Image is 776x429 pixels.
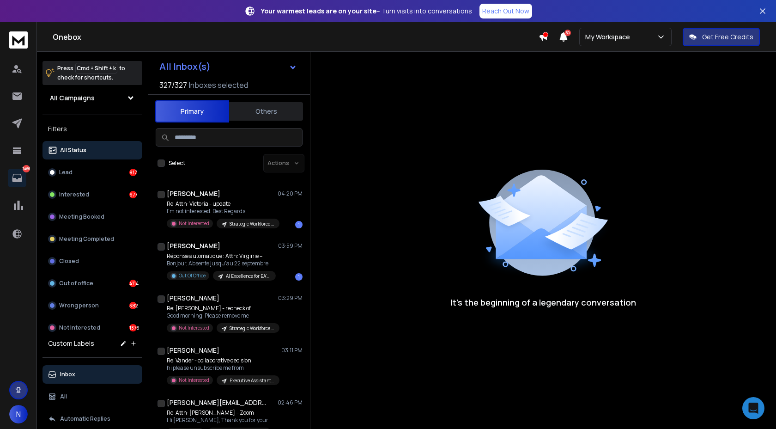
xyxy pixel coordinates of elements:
[42,208,142,226] button: Meeting Booked
[50,93,95,103] h1: All Campaigns
[129,169,137,176] div: 917
[295,273,303,281] div: 1
[60,415,110,423] p: Automatic Replies
[42,296,142,315] button: Wrong person382
[129,191,137,198] div: 677
[167,252,276,260] p: Réponse automatique : Attn: Virginie –
[179,220,209,227] p: Not Interested
[42,252,142,270] button: Closed
[60,371,75,378] p: Inbox
[261,6,472,16] p: – Turn visits into conversations
[59,324,100,331] p: Not Interested
[129,324,137,331] div: 1376
[281,347,303,354] p: 03:11 PM
[53,31,539,43] h1: Onebox
[59,169,73,176] p: Lead
[159,80,187,91] span: 327 / 327
[564,30,571,36] span: 50
[167,241,220,251] h1: [PERSON_NAME]
[179,272,206,279] p: Out Of Office
[9,31,28,49] img: logo
[167,398,268,407] h1: [PERSON_NAME][EMAIL_ADDRESS][PERSON_NAME][DOMAIN_NAME]
[59,213,104,221] p: Meeting Booked
[8,169,26,187] a: 7466
[42,319,142,337] button: Not Interested1376
[167,294,219,303] h1: [PERSON_NAME]
[167,305,278,312] p: Re: [PERSON_NAME] - recheck of
[59,257,79,265] p: Closed
[278,399,303,406] p: 02:46 PM
[129,280,137,287] div: 4114
[479,4,532,18] a: Reach Out Now
[230,377,274,384] p: Executive Assistant 6.0 - Keynotive
[9,405,28,423] button: N
[152,57,304,76] button: All Inbox(s)
[167,364,278,372] p: hi please unsubscribe me from
[48,339,94,348] h3: Custom Labels
[230,325,274,332] p: Strategic Workforce Planning - Learnova
[75,63,117,74] span: Cmd + Shift + k
[23,165,30,172] p: 7466
[159,62,211,71] h1: All Inbox(s)
[189,80,248,91] h3: Inboxes selected
[42,274,142,293] button: Out of office4114
[129,302,137,309] div: 382
[42,123,142,135] h3: Filters
[59,191,89,198] p: Interested
[60,147,86,154] p: All Status
[42,89,142,107] button: All Campaigns
[42,141,142,159] button: All Status
[278,294,303,302] p: 03:29 PM
[167,312,278,319] p: Good morning. Please remove me
[42,365,142,384] button: Inbox
[59,280,93,287] p: Out of office
[230,221,274,227] p: Strategic Workforce Planning - Learnova
[482,6,529,16] p: Reach Out Now
[42,410,142,428] button: Automatic Replies
[742,397,764,419] div: Open Intercom Messenger
[167,417,271,424] p: Hi [PERSON_NAME], Thank you for your
[42,230,142,248] button: Meeting Completed
[278,190,303,197] p: 04:20 PM
[295,221,303,228] div: 1
[167,208,278,215] p: I'm not interested. Best Regards,
[179,377,209,384] p: Not Interested
[169,159,185,167] label: Select
[167,189,220,198] h1: [PERSON_NAME]
[57,64,125,82] p: Press to check for shortcuts.
[167,357,278,364] p: Re: Vander - collaborative decision
[167,409,271,417] p: Re: Attn: [PERSON_NAME] – Zoom
[229,101,303,122] button: Others
[167,260,276,267] p: Bonjour, Absente jusqu'au 22 septembre
[179,325,209,331] p: Not Interested
[278,242,303,250] p: 03:59 PM
[59,235,114,243] p: Meeting Completed
[702,32,753,42] p: Get Free Credits
[167,346,219,355] h1: [PERSON_NAME]
[60,393,67,400] p: All
[683,28,760,46] button: Get Free Credits
[42,387,142,406] button: All
[450,296,636,309] p: It’s the beginning of a legendary conversation
[59,302,99,309] p: Wrong person
[42,163,142,182] button: Lead917
[226,273,270,280] p: AI Excellence for EA's - Keynotive
[261,6,376,15] strong: Your warmest leads are on your site
[42,185,142,204] button: Interested677
[167,200,278,208] p: Re: Attn: Victoria - update
[155,100,229,123] button: Primary
[585,32,634,42] p: My Workspace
